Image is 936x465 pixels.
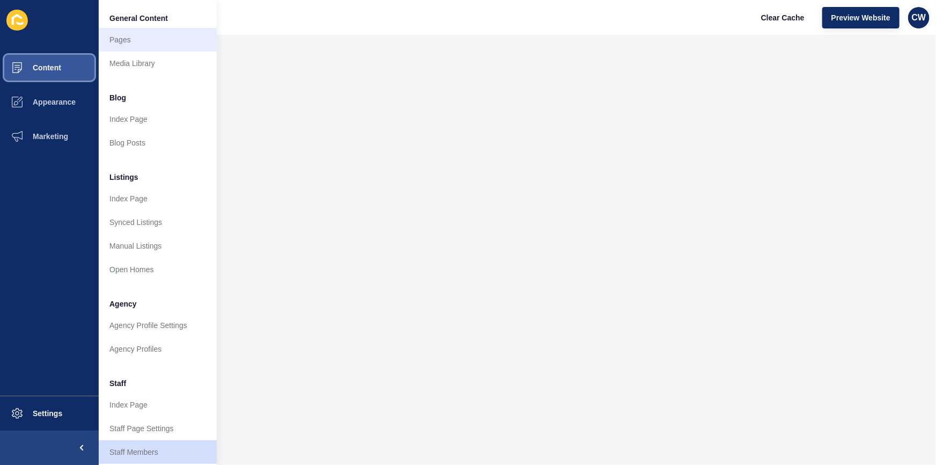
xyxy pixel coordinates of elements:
[99,210,217,234] a: Synced Listings
[99,107,217,131] a: Index Page
[831,12,890,23] span: Preview Website
[109,378,126,389] span: Staff
[99,258,217,281] a: Open Homes
[99,131,217,155] a: Blog Posts
[761,12,805,23] span: Clear Cache
[99,28,217,52] a: Pages
[99,337,217,361] a: Agency Profiles
[109,13,168,24] span: General Content
[99,187,217,210] a: Index Page
[99,393,217,417] a: Index Page
[109,299,137,309] span: Agency
[912,12,926,23] span: CW
[109,92,126,103] span: Blog
[99,52,217,75] a: Media Library
[99,417,217,440] a: Staff Page Settings
[109,172,138,183] span: Listings
[822,7,900,28] button: Preview Website
[99,314,217,337] a: Agency Profile Settings
[99,234,217,258] a: Manual Listings
[99,440,217,464] a: Staff Members
[752,7,814,28] button: Clear Cache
